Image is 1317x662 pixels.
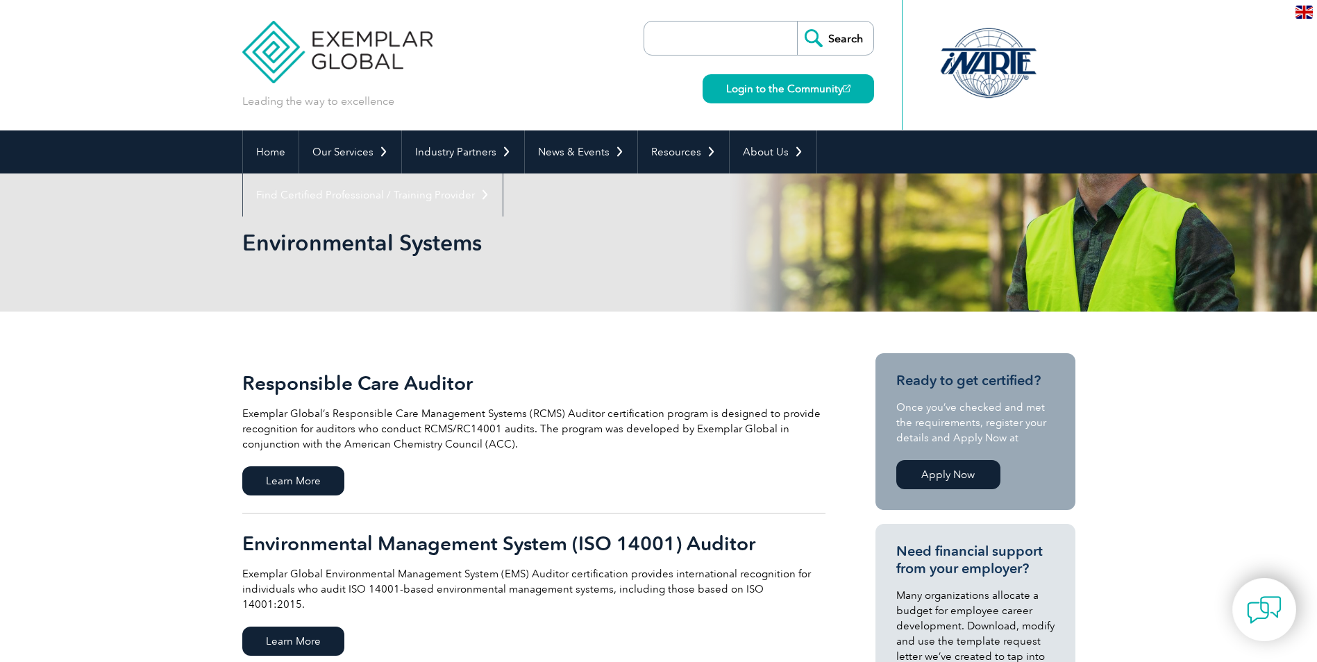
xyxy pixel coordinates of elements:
[299,130,401,173] a: Our Services
[638,130,729,173] a: Resources
[896,400,1055,445] p: Once you’ve checked and met the requirements, register your details and Apply Now at
[525,130,637,173] a: News & Events
[242,532,825,554] h2: Environmental Management System (ISO 14001) Auditor
[242,372,825,394] h2: Responsible Care Auditor
[243,173,503,217] a: Find Certified Professional / Training Provider
[1295,6,1313,19] img: en
[797,22,873,55] input: Search
[242,94,394,109] p: Leading the way to excellence
[242,627,344,656] span: Learn More
[896,543,1055,577] h3: Need financial support from your employer?
[402,130,524,173] a: Industry Partners
[242,466,344,495] span: Learn More
[896,460,1000,489] a: Apply Now
[242,406,825,452] p: Exemplar Global’s Responsible Care Management Systems (RCMS) Auditor certification program is des...
[730,130,816,173] a: About Us
[242,229,775,256] h1: Environmental Systems
[242,353,825,514] a: Responsible Care Auditor Exemplar Global’s Responsible Care Management Systems (RCMS) Auditor cer...
[1247,593,1282,627] img: contact-chat.png
[703,74,874,103] a: Login to the Community
[896,372,1055,389] h3: Ready to get certified?
[242,566,825,612] p: Exemplar Global Environmental Management System (EMS) Auditor certification provides internationa...
[243,130,299,173] a: Home
[843,85,850,92] img: open_square.png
